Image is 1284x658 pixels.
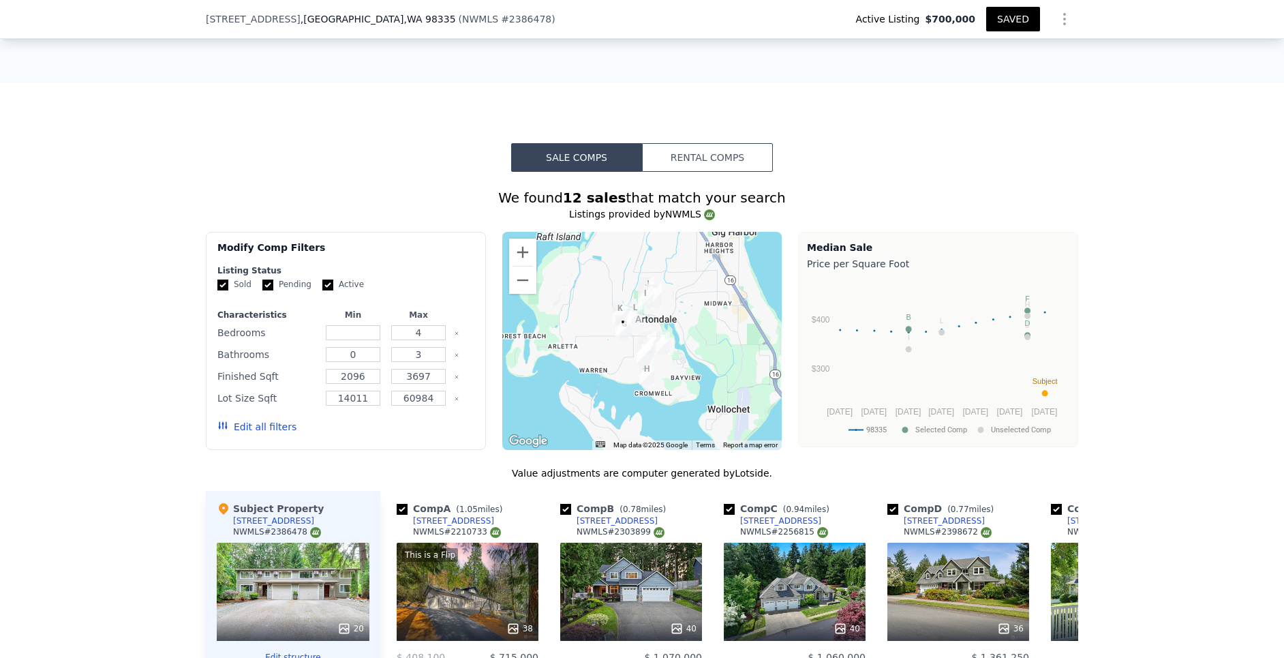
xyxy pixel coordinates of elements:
span: # 2386478 [501,14,551,25]
button: Edit all filters [217,420,296,434]
img: NWMLS Logo [654,527,664,538]
text: $300 [812,364,830,374]
a: [STREET_ADDRESS] [560,515,658,526]
div: [STREET_ADDRESS] [577,515,658,526]
div: [STREET_ADDRESS] [904,515,985,526]
button: Rental Comps [642,143,773,172]
span: ( miles) [450,505,508,514]
img: NWMLS Logo [817,527,828,538]
img: Google [506,432,551,450]
div: Bedrooms [217,323,318,342]
div: [STREET_ADDRESS] [233,515,314,526]
div: Comp B [560,502,671,515]
div: Finished Sqft [217,367,318,386]
div: Modify Comp Filters [217,241,474,265]
text: [DATE] [896,407,921,417]
a: [STREET_ADDRESS] [887,515,985,526]
div: 3819 73rd Avenue Ct NW [617,317,632,340]
div: NWMLS # 2210733 [413,526,501,538]
div: Comp E [1051,502,1148,515]
span: ( miles) [942,505,999,514]
div: 6631 Cromwell Beach Dr NW [639,362,654,385]
span: 0.77 [951,505,969,514]
div: 2906 65th Avenue Ct NW [637,341,652,364]
img: NWMLS Logo [490,527,501,538]
text: B [906,313,911,321]
button: Sale Comps [511,143,642,172]
button: Clear [454,353,459,358]
svg: A chart. [807,273,1069,444]
div: Max [388,310,448,320]
div: NWMLS # 2256815 [740,526,828,538]
div: Min [323,310,383,320]
div: 6902 Silver Springs Dr NW [628,301,643,324]
div: 5322 64th Ave NW [639,277,654,300]
div: Listings provided by NWMLS [206,207,1078,221]
a: [STREET_ADDRESS] [1051,515,1148,526]
text: Unselected Comp [991,425,1051,434]
div: 7409 44th Street Ct NW [613,301,628,325]
div: Median Sale [807,241,1069,254]
div: Characteristics [217,310,318,320]
text: [DATE] [861,407,887,417]
text: 98335 [866,425,887,434]
div: 3912 73rd Avenue NW [615,315,630,338]
text: Subject [1033,377,1058,385]
div: 38 [506,622,533,635]
div: Lot Size Sqft [217,389,318,408]
text: [DATE] [1032,407,1058,417]
div: 5011 64th Ave NW [638,286,653,310]
strong: 12 sales [563,190,626,206]
text: $400 [812,315,830,325]
button: Clear [454,396,459,402]
span: NWMLS [462,14,498,25]
text: [DATE] [928,407,954,417]
div: Listing Status [217,265,474,276]
a: Terms (opens in new tab) [696,441,715,449]
span: 0.94 [786,505,804,514]
div: Subject Property [217,502,324,515]
input: Active [322,280,333,290]
div: 40 [834,622,860,635]
div: Comp A [397,502,508,515]
input: Pending [262,280,273,290]
div: 36 [997,622,1024,635]
text: J [1026,321,1030,329]
span: 0.78 [623,505,641,514]
span: ( miles) [778,505,835,514]
span: , [GEOGRAPHIC_DATA] [301,12,456,26]
div: [STREET_ADDRESS] [413,515,494,526]
button: Clear [454,374,459,380]
a: Report a map error [723,441,778,449]
label: Active [322,279,364,290]
button: Zoom in [509,239,536,266]
span: ( miles) [614,505,671,514]
div: Comp D [887,502,999,515]
div: NWMLS # 2386478 [233,526,321,538]
text: [DATE] [997,407,1023,417]
label: Sold [217,279,251,290]
text: I [908,333,910,342]
span: [STREET_ADDRESS] [206,12,301,26]
text: Selected Comp [915,425,967,434]
button: Show Options [1051,5,1078,33]
button: SAVED [986,7,1040,31]
span: Map data ©2025 Google [613,441,688,449]
div: NWMLS # 2303899 [577,526,664,538]
button: Zoom out [509,267,536,294]
div: [STREET_ADDRESS] [1067,515,1148,526]
div: [STREET_ADDRESS] [740,515,821,526]
div: Price per Square Foot [807,254,1069,273]
div: 3316 63rd Ave NW [641,331,656,355]
span: $700,000 [925,12,975,26]
a: Open this area in Google Maps (opens a new window) [506,432,551,450]
button: Clear [454,331,459,336]
a: [STREET_ADDRESS] [724,515,821,526]
div: ( ) [459,12,555,26]
div: NWMLS # 2230680 [1067,526,1155,538]
div: Value adjustments are computer generated by Lotside . [206,466,1078,480]
text: H [1025,300,1030,308]
img: NWMLS Logo [981,527,992,538]
text: L [940,316,944,325]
